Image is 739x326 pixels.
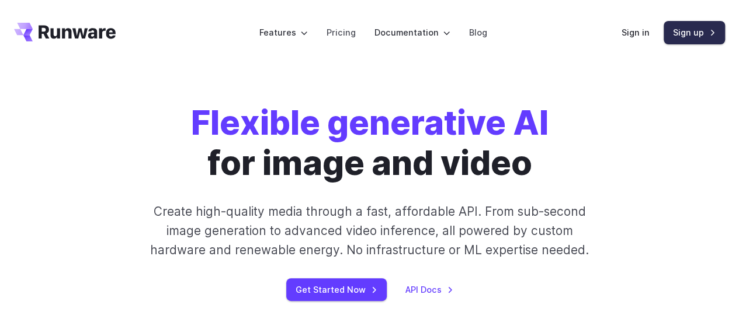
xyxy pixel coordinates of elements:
h1: for image and video [191,103,549,183]
a: Sign in [622,26,650,39]
a: Pricing [327,26,356,39]
p: Create high-quality media through a fast, affordable API. From sub-second image generation to adv... [142,202,597,260]
label: Features [259,26,308,39]
a: Blog [469,26,487,39]
a: Get Started Now [286,278,387,301]
a: Go to / [14,23,116,41]
label: Documentation [374,26,450,39]
a: API Docs [405,283,453,296]
strong: Flexible generative AI [191,102,549,143]
a: Sign up [664,21,725,44]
